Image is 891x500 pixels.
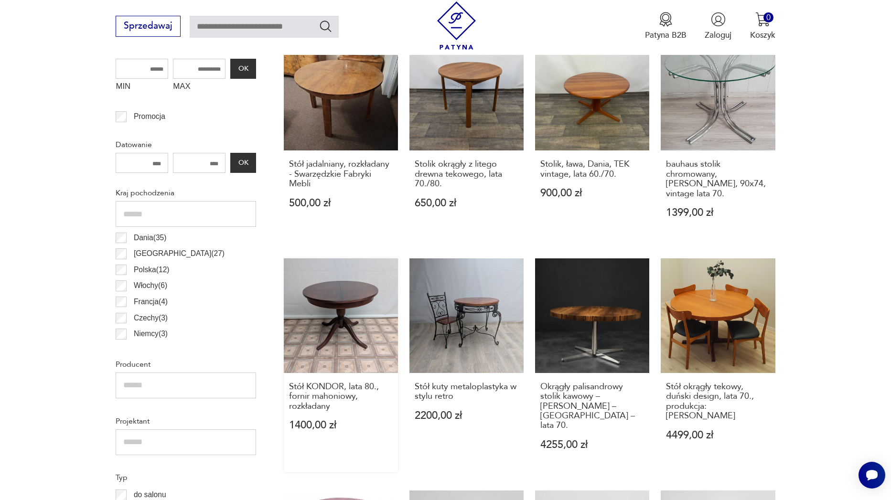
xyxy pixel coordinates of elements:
p: 1400,00 zł [289,420,393,430]
iframe: Smartsupp widget button [859,462,885,489]
button: Szukaj [319,19,333,33]
p: Czechy ( 3 ) [134,312,168,324]
p: Kraj pochodzenia [116,187,256,199]
button: Zaloguj [705,12,731,41]
a: Stolik, ława, Dania, TEK vintage, lata 60./70.Stolik, ława, Dania, TEK vintage, lata 60./70.900,0... [535,36,649,240]
p: [GEOGRAPHIC_DATA] ( 27 ) [134,247,225,260]
a: Stół kuty metaloplastyka w stylu retroStół kuty metaloplastyka w stylu retro2200,00 zł [409,258,524,472]
button: 0Koszyk [750,12,775,41]
p: Francja ( 4 ) [134,296,168,308]
h3: Stolik, ława, Dania, TEK vintage, lata 60./70. [540,160,644,179]
button: OK [230,59,256,79]
img: Ikona koszyka [755,12,770,27]
a: Okrągły palisandrowy stolik kawowy – Ilse Möbel – Niemcy – lata 70.Okrągły palisandrowy stolik ka... [535,258,649,472]
p: Zaloguj [705,30,731,41]
p: Typ [116,471,256,484]
a: Stół KONDOR, lata 80., fornir mahoniowy, rozkładanyStół KONDOR, lata 80., fornir mahoniowy, rozkł... [284,258,398,472]
button: Sprzedawaj [116,16,180,37]
p: Szwecja ( 3 ) [134,344,171,356]
a: Stolik okrągły z litego drewna tekowego, lata 70./80.Stolik okrągły z litego drewna tekowego, lat... [409,36,524,240]
p: Koszyk [750,30,775,41]
a: Stół jadalniany, rozkładany - Swarzędzkie Fabryki MebliStół jadalniany, rozkładany - Swarzędzkie ... [284,36,398,240]
img: Ikona medalu [658,12,673,27]
p: 2200,00 zł [415,411,519,421]
h3: Stół KONDOR, lata 80., fornir mahoniowy, rozkładany [289,382,393,411]
p: Niemcy ( 3 ) [134,328,168,340]
label: MIN [116,79,168,97]
p: 500,00 zł [289,198,393,208]
label: MAX [173,79,225,97]
a: bauhaus stolik chromowany, dymione szkło, 90x74, vintage lata 70.bauhaus stolik chromowany, [PERS... [661,36,775,240]
a: Stół okrągły tekowy, duński design, lata 70., produkcja: DaniaStół okrągły tekowy, duński design,... [661,258,775,472]
img: Patyna - sklep z meblami i dekoracjami vintage [432,1,481,50]
p: 4255,00 zł [540,440,644,450]
a: Sprzedawaj [116,23,180,31]
p: Patyna B2B [645,30,687,41]
button: OK [230,153,256,173]
p: Dania ( 35 ) [134,232,167,244]
p: 650,00 zł [415,198,519,208]
h3: Stół jadalniany, rozkładany - Swarzędzkie Fabryki Mebli [289,160,393,189]
h3: bauhaus stolik chromowany, [PERSON_NAME], 90x74, vintage lata 70. [666,160,770,199]
p: Włochy ( 6 ) [134,279,167,292]
p: Producent [116,358,256,371]
div: 0 [763,12,773,22]
p: 1399,00 zł [666,208,770,218]
button: Patyna B2B [645,12,687,41]
p: Promocja [134,110,165,123]
a: Ikona medaluPatyna B2B [645,12,687,41]
img: Ikonka użytkownika [711,12,726,27]
p: Datowanie [116,138,256,151]
p: Projektant [116,415,256,427]
p: 4499,00 zł [666,430,770,440]
h3: Okrągły palisandrowy stolik kawowy – [PERSON_NAME] – [GEOGRAPHIC_DATA] – lata 70. [540,382,644,431]
p: 900,00 zł [540,188,644,198]
h3: Stół kuty metaloplastyka w stylu retro [415,382,519,402]
h3: Stół okrągły tekowy, duński design, lata 70., produkcja: [PERSON_NAME] [666,382,770,421]
h3: Stolik okrągły z litego drewna tekowego, lata 70./80. [415,160,519,189]
p: Polska ( 12 ) [134,264,170,276]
